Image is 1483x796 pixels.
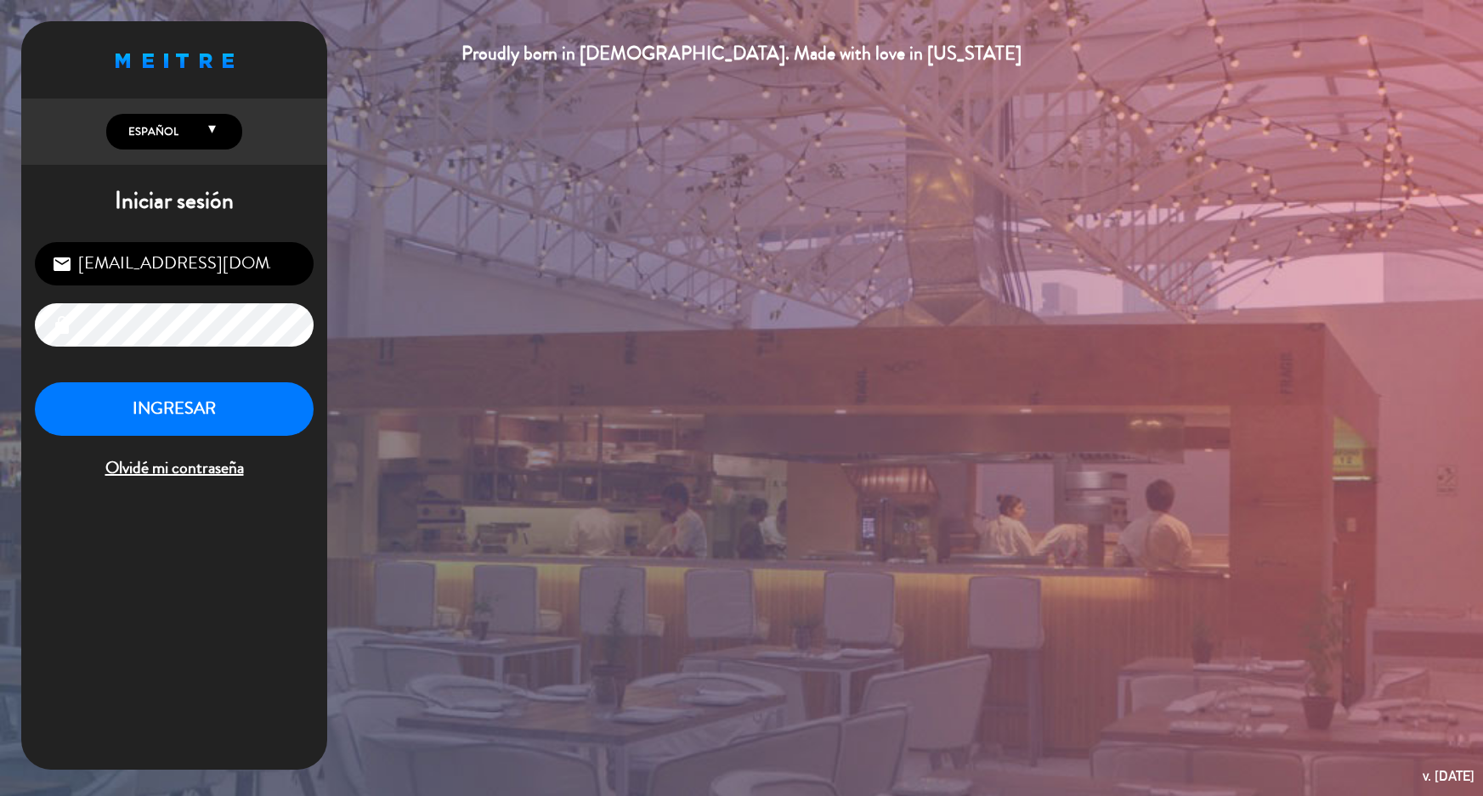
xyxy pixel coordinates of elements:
[52,254,72,274] i: email
[124,123,178,140] span: Español
[52,315,72,336] i: lock
[1423,765,1475,788] div: v. [DATE]
[35,454,314,483] span: Olvidé mi contraseña
[35,242,314,285] input: Correo Electrónico
[21,187,327,216] h1: Iniciar sesión
[35,382,314,436] button: INGRESAR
